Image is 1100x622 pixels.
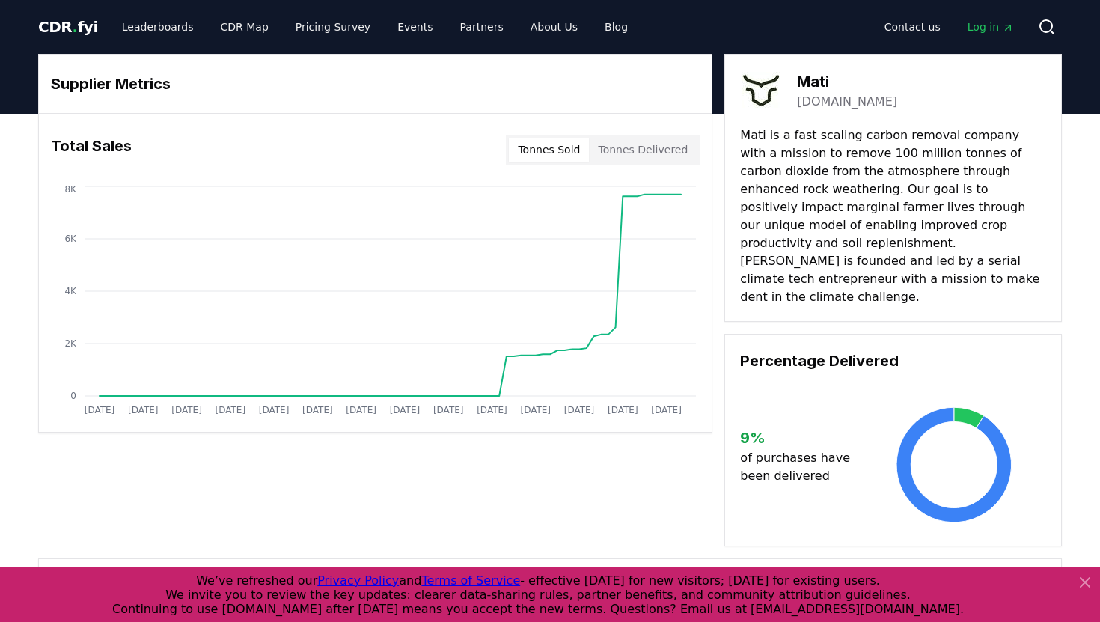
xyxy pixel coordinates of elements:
[509,138,589,162] button: Tonnes Sold
[797,70,897,93] h3: Mati
[64,184,77,195] tspan: 8K
[385,13,444,40] a: Events
[740,427,862,449] h3: 9 %
[651,405,682,415] tspan: [DATE]
[589,138,697,162] button: Tonnes Delivered
[873,13,953,40] a: Contact us
[346,405,376,415] tspan: [DATE]
[110,13,640,40] nav: Main
[873,13,1026,40] nav: Main
[740,126,1046,306] p: Mati is a fast scaling carbon removal company with a mission to remove 100 million tonnes of carb...
[797,93,897,111] a: [DOMAIN_NAME]
[128,405,159,415] tspan: [DATE]
[956,13,1026,40] a: Log in
[302,405,333,415] tspan: [DATE]
[64,234,77,244] tspan: 6K
[51,135,132,165] h3: Total Sales
[740,449,862,485] p: of purchases have been delivered
[564,405,595,415] tspan: [DATE]
[477,405,507,415] tspan: [DATE]
[740,350,1046,372] h3: Percentage Delivered
[64,286,77,296] tspan: 4K
[968,19,1014,34] span: Log in
[64,338,77,349] tspan: 2K
[433,405,464,415] tspan: [DATE]
[209,13,281,40] a: CDR Map
[740,70,782,112] img: Mati-logo
[259,405,290,415] tspan: [DATE]
[73,18,78,36] span: .
[520,405,551,415] tspan: [DATE]
[284,13,382,40] a: Pricing Survey
[171,405,202,415] tspan: [DATE]
[390,405,421,415] tspan: [DATE]
[38,18,98,36] span: CDR fyi
[70,391,76,401] tspan: 0
[110,13,206,40] a: Leaderboards
[51,73,700,95] h3: Supplier Metrics
[38,16,98,37] a: CDR.fyi
[85,405,115,415] tspan: [DATE]
[448,13,516,40] a: Partners
[608,405,638,415] tspan: [DATE]
[593,13,640,40] a: Blog
[216,405,246,415] tspan: [DATE]
[519,13,590,40] a: About Us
